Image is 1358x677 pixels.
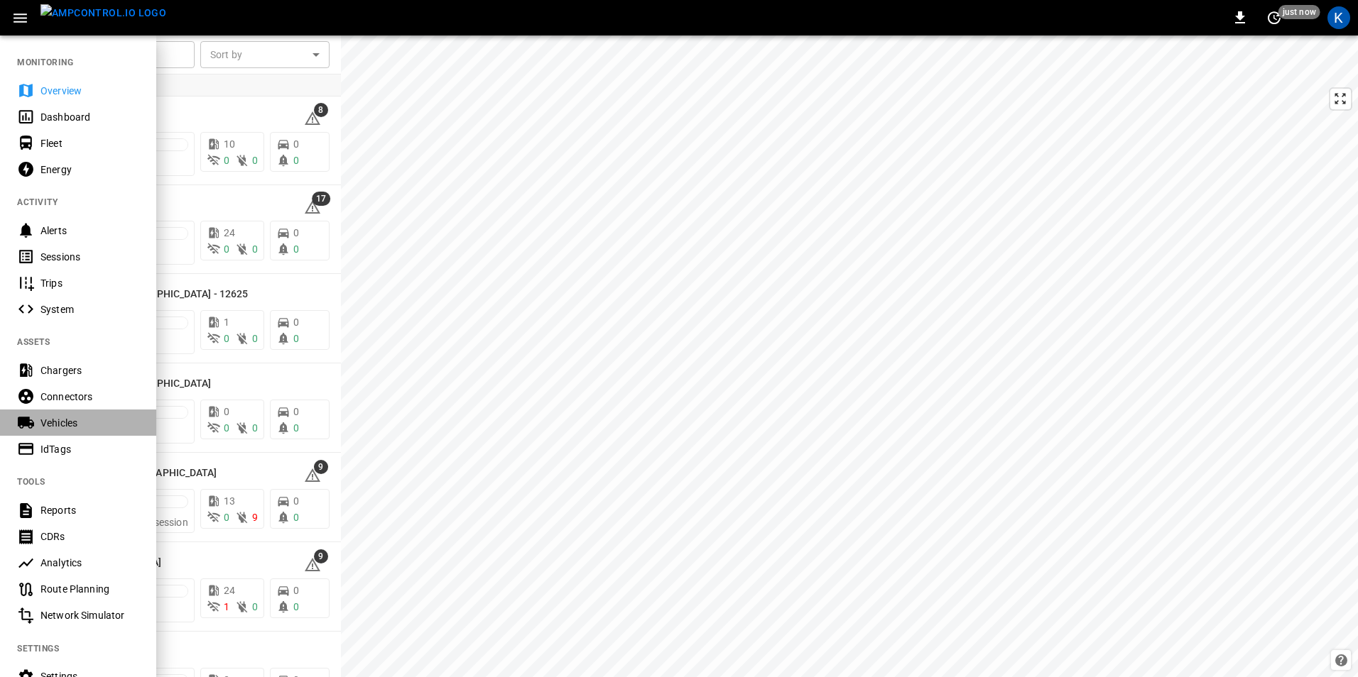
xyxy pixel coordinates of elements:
div: Trips [40,276,139,290]
div: Chargers [40,363,139,378]
div: Dashboard [40,110,139,124]
div: CDRs [40,529,139,544]
div: Analytics [40,556,139,570]
div: System [40,302,139,317]
div: profile-icon [1327,6,1350,29]
div: Connectors [40,390,139,404]
div: Vehicles [40,416,139,430]
div: Reports [40,503,139,517]
div: Alerts [40,224,139,238]
div: Network Simulator [40,608,139,622]
button: set refresh interval [1263,6,1286,29]
div: IdTags [40,442,139,456]
span: just now [1278,5,1320,19]
div: Route Planning [40,582,139,596]
div: Fleet [40,136,139,150]
div: Sessions [40,250,139,264]
img: ampcontrol.io logo [40,4,166,22]
div: Energy [40,163,139,177]
div: Overview [40,84,139,98]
